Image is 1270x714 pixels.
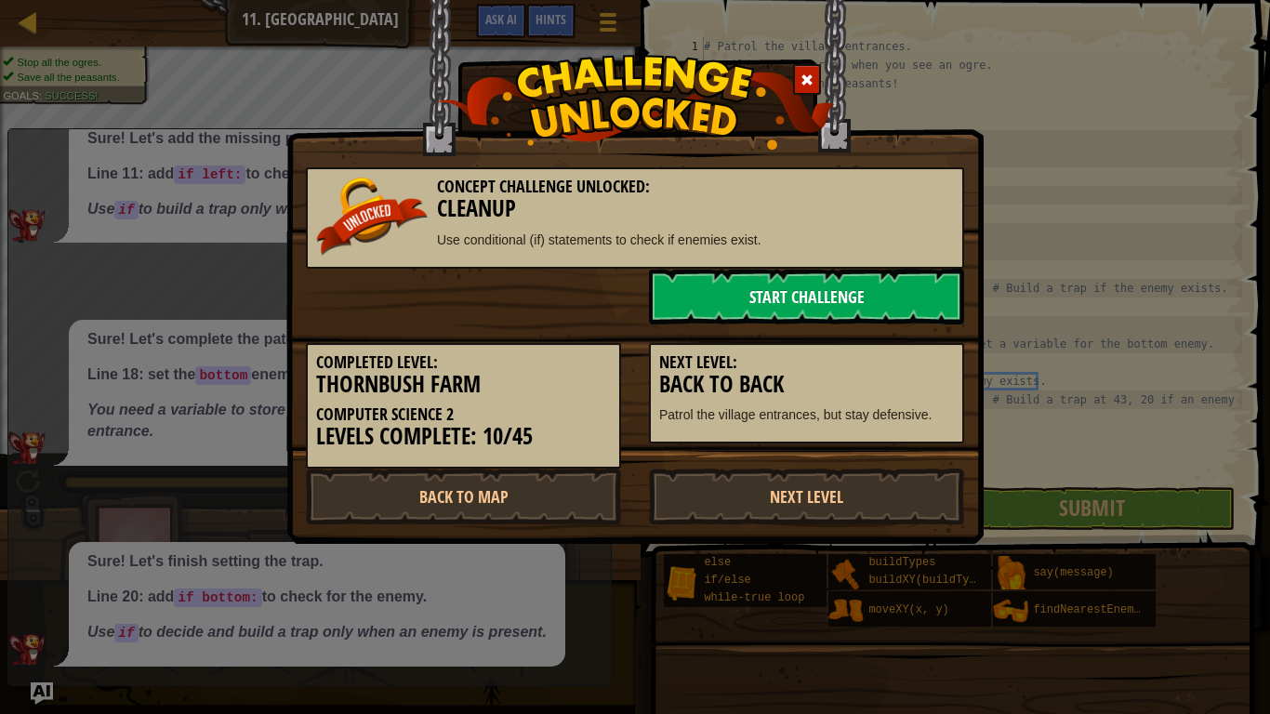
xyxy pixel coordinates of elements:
[316,424,611,449] h3: Levels Complete: 10/45
[659,372,954,397] h3: Back to Back
[649,269,964,324] a: Start Challenge
[316,405,611,424] h5: Computer Science 2
[316,372,611,397] h3: Thornbush Farm
[316,353,611,372] h5: Completed Level:
[316,178,428,256] img: unlocked_banner.png
[316,231,954,249] p: Use conditional (if) statements to check if enemies exist.
[659,353,954,372] h5: Next Level:
[436,55,835,150] img: challenge_unlocked.png
[306,469,621,524] a: Back to Map
[316,196,954,221] h3: Cleanup
[649,469,964,524] a: Next Level
[659,405,954,424] p: Patrol the village entrances, but stay defensive.
[437,175,650,198] span: Concept Challenge Unlocked:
